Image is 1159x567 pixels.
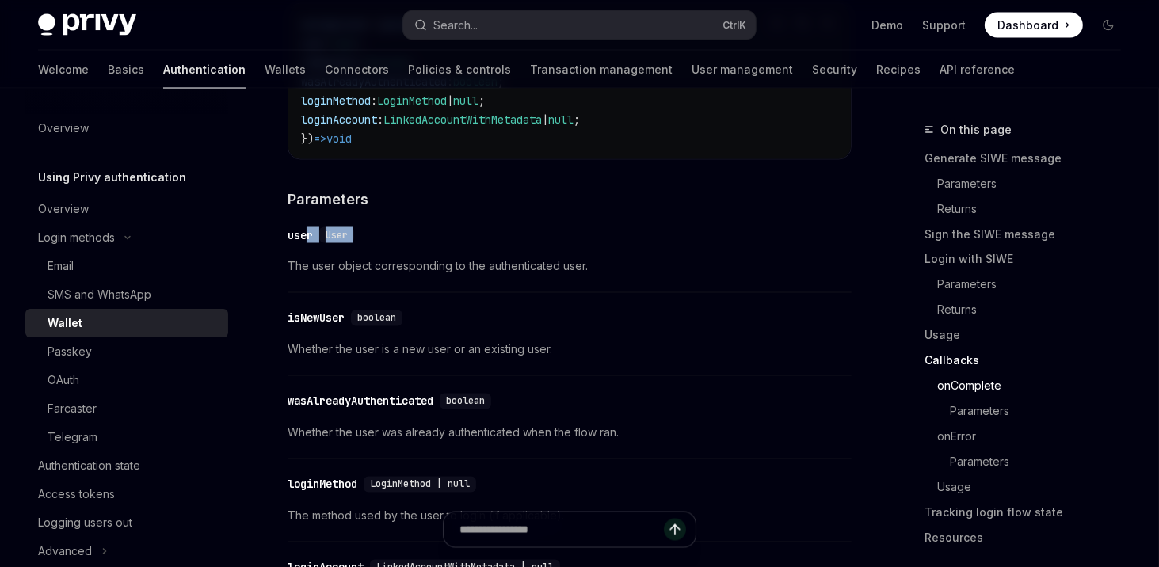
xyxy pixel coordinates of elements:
[478,93,485,108] span: ;
[38,228,115,247] div: Login methods
[25,195,228,223] a: Overview
[925,298,1134,323] a: Returns
[48,371,79,390] div: OAuth
[25,451,228,480] a: Authentication state
[163,51,246,89] a: Authentication
[925,171,1134,196] a: Parameters
[371,93,377,108] span: :
[38,51,89,89] a: Welcome
[25,366,228,394] a: OAuth
[288,477,357,493] div: loginMethod
[925,500,1134,526] a: Tracking login flow state
[925,399,1134,424] a: Parameters
[925,222,1134,247] a: Sign the SIWE message
[925,196,1134,222] a: Returns
[25,337,228,366] a: Passkey
[326,131,352,146] span: void
[922,17,966,33] a: Support
[940,51,1015,89] a: API reference
[38,456,140,475] div: Authentication state
[925,526,1134,551] a: Resources
[48,428,97,447] div: Telegram
[925,475,1134,500] a: Usage
[25,480,228,508] a: Access tokens
[925,146,1134,171] a: Generate SIWE message
[288,257,852,276] span: The user object corresponding to the authenticated user.
[985,13,1083,38] a: Dashboard
[25,423,228,451] a: Telegram
[288,227,313,243] div: user
[25,394,228,423] a: Farcaster
[48,285,151,304] div: SMS and WhatsApp
[288,394,433,409] div: wasAlreadyAuthenticated
[925,323,1134,348] a: Usage
[722,19,746,32] span: Ctrl K
[25,252,228,280] a: Email
[288,310,345,326] div: isNewUser
[38,513,132,532] div: Logging users out
[548,112,574,127] span: null
[25,537,228,565] button: Toggle Advanced section
[925,348,1134,374] a: Callbacks
[871,17,903,33] a: Demo
[377,112,383,127] span: :
[25,508,228,537] a: Logging users out
[25,280,228,309] a: SMS and WhatsApp
[403,11,756,40] button: Open search
[38,485,115,504] div: Access tokens
[453,93,478,108] span: null
[459,512,664,547] input: Ask a question...
[383,112,542,127] span: LinkedAccountWithMetadata
[447,93,453,108] span: |
[314,131,326,146] span: =>
[38,14,136,36] img: dark logo
[1096,13,1121,38] button: Toggle dark mode
[25,309,228,337] a: Wallet
[288,424,852,443] span: Whether the user was already authenticated when the flow ran.
[288,188,368,210] span: Parameters
[925,272,1134,298] a: Parameters
[357,312,396,325] span: boolean
[574,112,580,127] span: ;
[288,507,852,526] span: The method used by the user to login (if applicable).
[325,51,389,89] a: Connectors
[38,542,92,561] div: Advanced
[301,112,377,127] span: loginAccount
[301,93,371,108] span: loginMethod
[925,424,1134,450] a: onError
[530,51,673,89] a: Transaction management
[48,257,74,276] div: Email
[542,112,548,127] span: |
[288,341,852,360] span: Whether the user is a new user or an existing user.
[925,450,1134,475] a: Parameters
[38,119,89,138] div: Overview
[433,16,478,35] div: Search...
[25,223,228,252] button: Toggle Login methods section
[997,17,1058,33] span: Dashboard
[108,51,144,89] a: Basics
[326,229,348,242] span: User
[925,247,1134,272] a: Login with SIWE
[446,395,485,408] span: boolean
[265,51,306,89] a: Wallets
[692,51,793,89] a: User management
[25,114,228,143] a: Overview
[408,51,511,89] a: Policies & controls
[38,200,89,219] div: Overview
[301,131,314,146] span: })
[370,478,470,491] span: LoginMethod | null
[48,342,92,361] div: Passkey
[48,399,97,418] div: Farcaster
[48,314,82,333] div: Wallet
[876,51,921,89] a: Recipes
[940,120,1012,139] span: On this page
[664,519,686,541] button: Send message
[925,374,1134,399] a: onComplete
[812,51,857,89] a: Security
[377,93,447,108] span: LoginMethod
[38,168,186,187] h5: Using Privy authentication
